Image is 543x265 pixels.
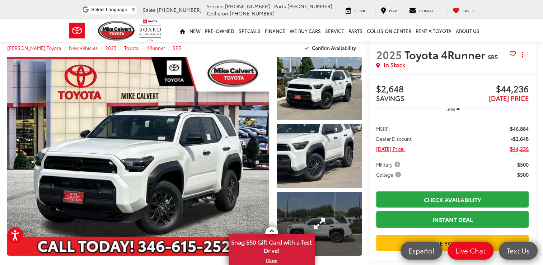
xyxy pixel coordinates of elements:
[69,45,98,51] a: New Vehicles
[64,19,90,42] img: Toyota
[277,124,362,188] a: Expand Photo 2
[376,145,405,152] span: [DATE] Price:
[105,45,117,51] a: 2025
[301,42,362,54] button: Confirm Availability
[413,19,454,42] a: Rent a Toyota
[376,171,403,178] button: College
[287,3,332,10] span: [PHONE_NUMBER]
[354,8,369,13] span: Service
[376,171,402,178] span: College
[510,145,529,152] span: $44,236
[499,242,538,260] a: Text Us
[516,48,529,61] button: Actions
[419,8,436,13] span: Contact
[91,7,127,12] span: Select Language
[131,7,136,12] span: ▼
[124,45,139,51] a: Toyota
[91,7,136,12] a: Select Language​
[376,161,402,168] span: Military
[442,102,463,115] button: Less
[157,6,202,13] span: [PHONE_NUMBER]
[340,6,374,14] a: Service
[5,56,272,256] img: 2025 Toyota 4Runner SR5
[225,3,270,10] span: [PHONE_NUMBER]
[323,19,346,42] a: Service
[376,84,452,95] span: $2,648
[287,19,323,42] a: WE BUY CARS
[173,45,181,51] a: SR5
[346,19,365,42] a: Parts
[375,6,402,14] a: Map
[376,161,403,168] button: Military
[452,246,489,255] span: Live Chat
[510,125,529,132] span: $46,884
[453,84,529,95] span: $44,236
[511,135,529,142] span: -$2,648
[376,191,529,208] a: Check Availability
[263,19,287,42] a: Finance
[376,125,390,132] span: MSRP:
[365,19,413,42] a: Collision Center
[187,19,203,42] a: New
[517,171,529,178] span: $500
[401,242,442,260] a: Español
[376,47,402,62] span: 2025
[143,6,155,13] span: Sales
[384,61,405,69] span: In Stock
[463,8,474,13] span: Saved
[7,45,61,51] a: [PERSON_NAME] Toyota
[404,47,488,62] span: Toyota 4Runner
[517,161,529,168] span: $500
[229,234,314,256] span: Snag $50 Gift Card with a Test Drive!
[503,246,533,255] span: Text Us
[203,19,237,42] a: Pre-Owned
[405,246,438,255] span: Español
[312,45,356,51] span: Confirm Availability
[489,93,529,103] span: [DATE] PRICE
[274,3,286,10] span: Parts
[207,10,228,17] span: Collision
[448,242,493,260] a: Live Chat
[7,57,269,256] a: Expand Photo 0
[376,235,529,251] a: Value Your Trade
[447,6,480,14] a: My Saved Vehicles
[230,10,275,17] span: [PHONE_NUMBER]
[237,19,263,42] a: Specials
[376,93,404,103] span: SAVINGS
[98,21,136,41] img: Mike Calvert Toyota
[404,6,441,14] a: Contact
[207,3,224,10] span: Service
[389,8,397,13] span: Map
[277,192,362,256] a: Expand Photo 3
[376,135,412,142] span: Dealer Discount
[454,19,482,42] a: About Us
[488,52,498,61] span: SR5
[521,52,523,57] span: dropdown dots
[178,19,187,42] a: Home
[276,56,362,121] img: 2025 Toyota 4Runner SR5
[445,106,455,112] span: Less
[146,45,165,51] a: 4Runner
[277,57,362,120] a: Expand Photo 1
[276,124,362,189] img: 2025 Toyota 4Runner SR5
[376,211,529,227] a: Instant Deal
